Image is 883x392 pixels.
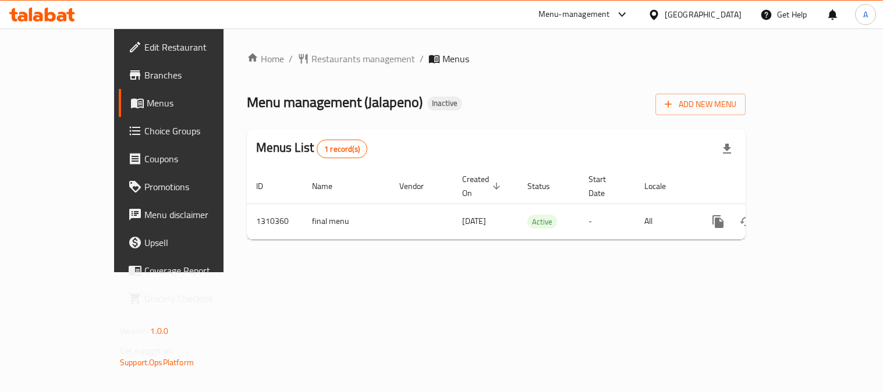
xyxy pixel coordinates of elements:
nav: breadcrumb [247,52,746,66]
a: Promotions [119,173,261,201]
span: Locale [644,179,681,193]
a: Grocery Checklist [119,284,261,312]
span: Add New Menu [665,97,736,112]
span: Created On [462,172,504,200]
span: Get support on: [120,343,173,358]
span: Menus [147,96,252,110]
li: / [289,52,293,66]
span: Status [527,179,565,193]
span: Choice Groups [144,124,252,138]
a: Branches [119,61,261,89]
span: Menu disclaimer [144,208,252,222]
span: ID [256,179,278,193]
div: Inactive [427,97,462,111]
span: Start Date [588,172,621,200]
div: Total records count [317,140,367,158]
td: - [579,204,635,239]
a: Menu disclaimer [119,201,261,229]
span: Menu management ( Jalapeno ) [247,89,423,115]
a: Home [247,52,284,66]
h2: Menus List [256,139,367,158]
div: [GEOGRAPHIC_DATA] [665,8,742,21]
th: Actions [695,169,825,204]
span: Coverage Report [144,263,252,277]
span: Upsell [144,236,252,250]
span: Restaurants management [311,52,415,66]
button: more [704,208,732,236]
div: Menu-management [538,8,610,22]
div: Export file [713,135,741,163]
span: Vendor [399,179,439,193]
button: Change Status [732,208,760,236]
span: Grocery Checklist [144,291,252,305]
td: 1310360 [247,204,303,239]
span: 1 record(s) [317,144,367,155]
a: Edit Restaurant [119,33,261,61]
span: Promotions [144,180,252,194]
a: Support.OpsPlatform [120,355,194,370]
span: 1.0.0 [150,323,168,338]
span: Edit Restaurant [144,40,252,54]
a: Coupons [119,145,261,173]
a: Menus [119,89,261,117]
a: Coverage Report [119,256,261,284]
span: Version: [120,323,148,338]
span: Name [312,179,347,193]
td: All [635,204,695,239]
span: Inactive [427,98,462,108]
li: / [420,52,424,66]
span: Active [527,215,557,229]
span: Branches [144,68,252,82]
span: Menus [442,52,469,66]
button: Add New Menu [655,94,746,115]
table: enhanced table [247,169,825,240]
a: Upsell [119,229,261,256]
span: A [863,8,868,21]
td: final menu [303,204,390,239]
a: Restaurants management [297,52,415,66]
span: Coupons [144,152,252,166]
span: [DATE] [462,213,486,229]
a: Choice Groups [119,117,261,145]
